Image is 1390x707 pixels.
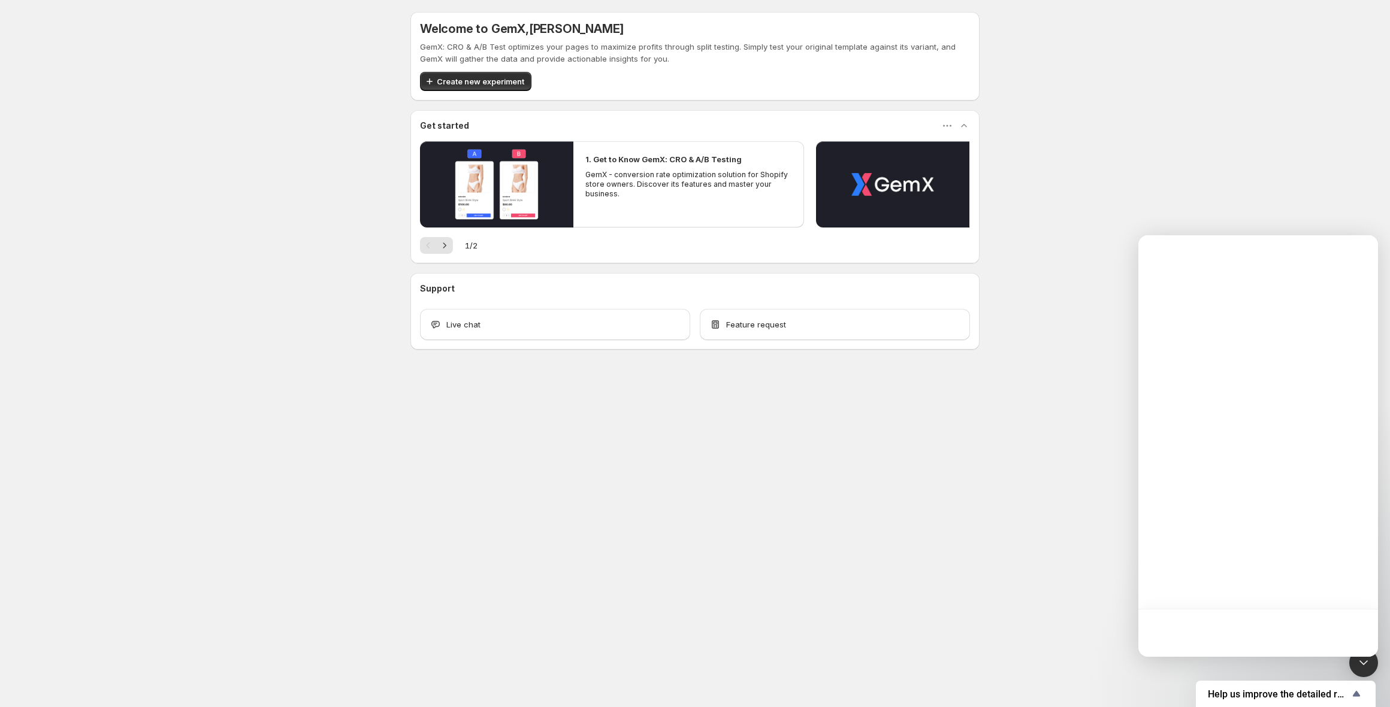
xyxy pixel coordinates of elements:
button: Create new experiment [420,72,531,91]
span: Create new experiment [437,75,524,87]
span: Help us improve the detailed report for A/B campaigns [1208,688,1349,700]
h5: Welcome to GemX [420,22,624,36]
div: Open Intercom Messenger [1349,648,1378,677]
button: Show survey - Help us improve the detailed report for A/B campaigns [1208,687,1364,701]
h3: Get started [420,120,469,132]
span: Feature request [726,318,786,330]
span: , [PERSON_NAME] [525,22,624,36]
p: GemX - conversion rate optimization solution for Shopify store owners. Discover its features and ... [585,170,791,199]
span: Live chat [446,318,481,330]
button: Next [436,237,453,254]
h3: Support [420,283,455,295]
h2: 1. Get to Know GemX: CRO & A/B Testing [585,153,742,165]
span: 1 / 2 [465,239,478,251]
nav: Pagination [420,237,453,254]
p: GemX: CRO & A/B Test optimizes your pages to maximize profits through split testing. Simply test ... [420,41,970,65]
button: Play video [816,141,969,227]
button: Play video [420,141,573,227]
